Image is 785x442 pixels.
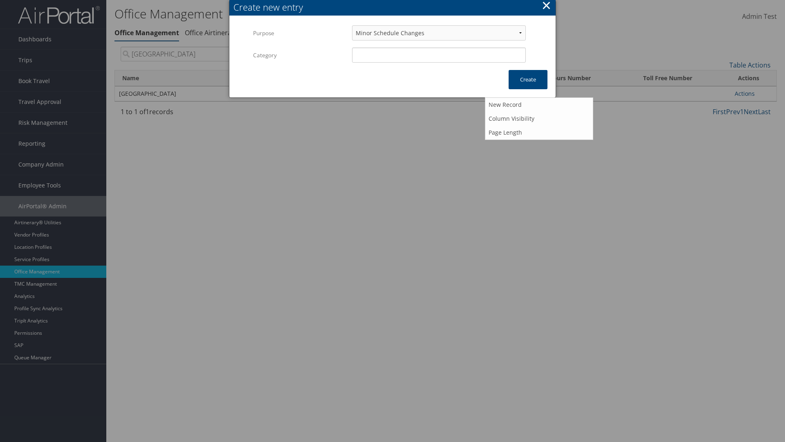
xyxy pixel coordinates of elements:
div: Create new entry [233,1,556,14]
button: Create [509,70,547,89]
a: Column Visibility [485,112,593,126]
label: Purpose [253,25,346,41]
label: Category [253,47,346,63]
a: Page Length [485,126,593,140]
a: New Record [485,98,593,112]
